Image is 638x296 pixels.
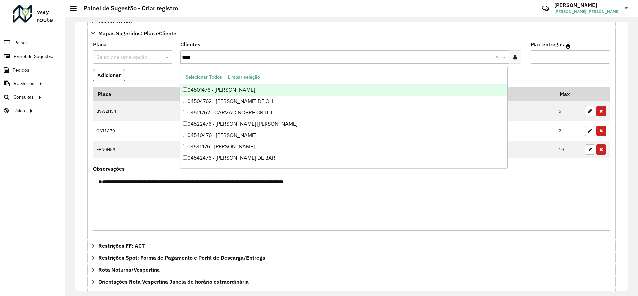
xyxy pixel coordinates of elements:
span: Rota Noturna/Vespertina [98,267,160,272]
a: Restrições FF: ACT [87,240,616,251]
td: 04543674 04546855 [177,101,384,121]
td: 5 [555,101,582,121]
td: 2 [555,121,582,141]
span: Relatórios [14,80,34,87]
div: Mapas Sugeridos: Placa-Cliente [87,39,616,239]
a: Contato Rápido [538,1,553,16]
h3: [PERSON_NAME] [554,2,620,8]
td: EBN0H59 [93,141,177,158]
a: Rota Noturna/Vespertina [87,264,616,275]
span: Orientações Rota Vespertina Janela de horário extraordinária [98,279,249,284]
ng-dropdown-panel: Options list [180,67,507,168]
td: BVW2H54 [93,101,177,121]
button: Limpar seleção [225,72,263,82]
a: Orientações Rota Vespertina Janela de horário extraordinária [87,276,616,287]
td: GAJ1A70 [93,121,177,141]
label: Max entregas [531,40,564,48]
span: Cliente Retira [98,19,132,24]
span: Painel de Sugestão [14,53,53,60]
span: [PERSON_NAME] [PERSON_NAME] [554,9,620,15]
span: Tático [13,107,25,114]
button: Adicionar [93,69,125,81]
th: Placa [93,87,177,101]
span: Consultas [13,94,34,101]
span: Restrições FF: ACT [98,243,145,248]
div: 04514762 - CARVAO NOBRE GRILL L [180,107,507,118]
div: 04543476 - SUPERMERCADO DEGRAU [180,164,507,175]
td: 04517362 04542972 [177,121,384,141]
div: 04541476 - [PERSON_NAME] [180,141,507,152]
span: Painel [14,39,27,46]
span: Mapas Sugeridos: Placa-Cliente [98,31,176,36]
label: Observações [93,165,125,173]
td: 10 [555,141,582,158]
em: Máximo de clientes que serão colocados na mesma rota com os clientes informados [566,44,570,49]
a: Mapas Sugeridos: Placa-Cliente [87,28,616,39]
a: Restrições Spot: Forma de Pagamento e Perfil de Descarga/Entrega [87,252,616,263]
td: 04500945 [177,141,384,158]
label: Placa [93,40,107,48]
div: 04504762 - [PERSON_NAME] DE OLI [180,96,507,107]
th: Max [555,87,582,101]
th: Código Cliente [177,87,384,101]
div: 04542476 - [PERSON_NAME] DE BAR [180,152,507,164]
h2: Painel de Sugestão - Criar registro [77,5,178,12]
span: Clear all [495,53,501,61]
div: 04501476 - [PERSON_NAME] [180,84,507,96]
div: 04540476 - [PERSON_NAME] [180,130,507,141]
div: 04522476 - [PERSON_NAME] [PERSON_NAME] [180,118,507,130]
label: Clientes [180,40,200,48]
span: Pedidos [13,67,29,74]
button: Selecionar Todos [183,72,225,82]
span: Restrições Spot: Forma de Pagamento e Perfil de Descarga/Entrega [98,255,265,260]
